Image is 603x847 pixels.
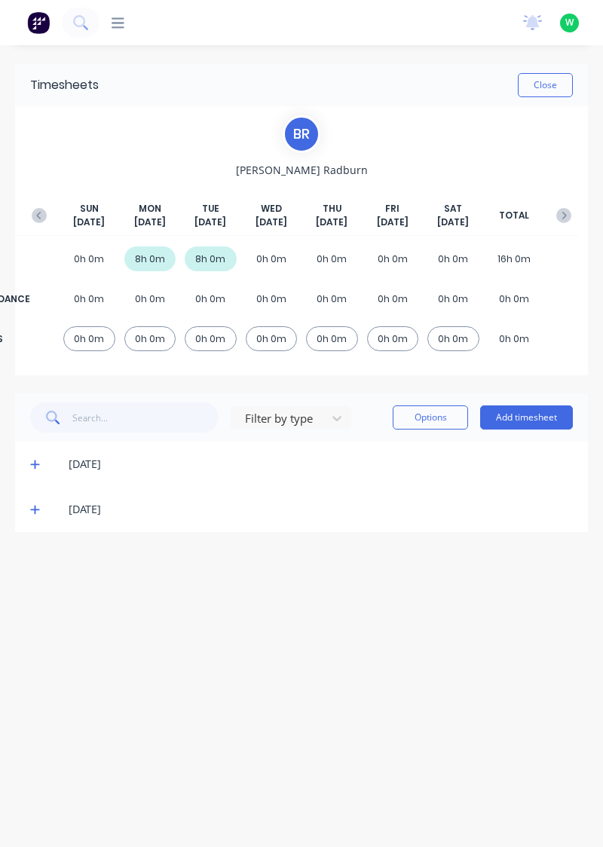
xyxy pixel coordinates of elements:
[427,286,479,311] div: 0h 0m
[377,216,409,229] span: [DATE]
[134,216,166,229] span: [DATE]
[316,216,347,229] span: [DATE]
[518,73,573,97] button: Close
[27,11,50,34] img: Factory
[124,326,176,351] div: 0h 0m
[30,76,99,94] div: Timesheets
[72,402,219,433] input: Search...
[202,202,219,216] span: TUE
[480,405,573,430] button: Add timesheet
[385,202,399,216] span: FRI
[427,246,479,271] div: 0h 0m
[185,326,237,351] div: 0h 0m
[565,16,574,29] span: W
[444,202,462,216] span: SAT
[488,326,540,351] div: 0h 0m
[246,286,298,311] div: 0h 0m
[488,246,540,271] div: 16h 0m
[437,216,469,229] span: [DATE]
[306,246,358,271] div: 0h 0m
[488,286,540,311] div: 0h 0m
[393,405,468,430] button: Options
[246,326,298,351] div: 0h 0m
[367,246,419,271] div: 0h 0m
[194,216,226,229] span: [DATE]
[69,501,573,518] div: [DATE]
[73,216,105,229] span: [DATE]
[185,246,237,271] div: 8h 0m
[283,115,320,153] div: B R
[246,246,298,271] div: 0h 0m
[306,326,358,351] div: 0h 0m
[63,246,115,271] div: 0h 0m
[323,202,341,216] span: THU
[427,326,479,351] div: 0h 0m
[367,286,419,311] div: 0h 0m
[69,456,573,472] div: [DATE]
[139,202,161,216] span: MON
[80,202,99,216] span: SUN
[63,286,115,311] div: 0h 0m
[124,286,176,311] div: 0h 0m
[499,209,529,222] span: TOTAL
[306,286,358,311] div: 0h 0m
[261,202,282,216] span: WED
[256,216,287,229] span: [DATE]
[63,326,115,351] div: 0h 0m
[236,162,368,178] span: [PERSON_NAME] Radburn
[185,286,237,311] div: 0h 0m
[124,246,176,271] div: 8h 0m
[367,326,419,351] div: 0h 0m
